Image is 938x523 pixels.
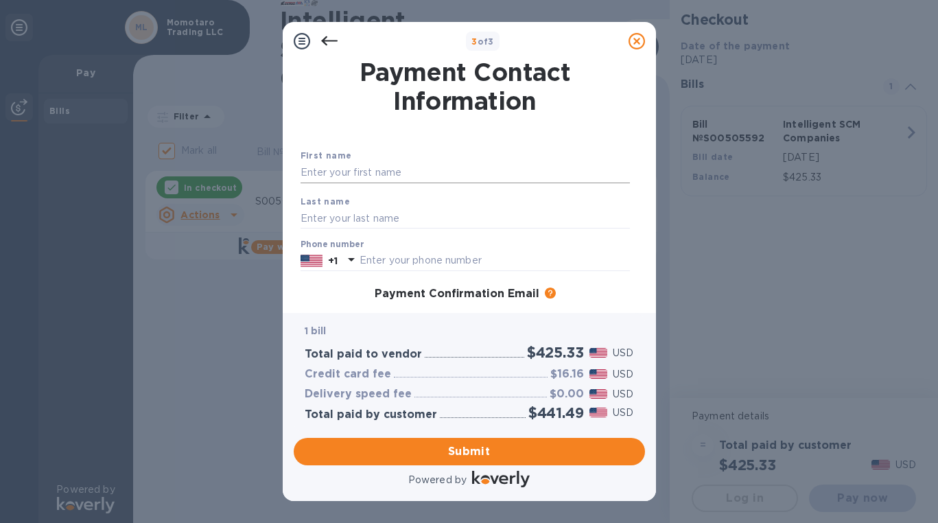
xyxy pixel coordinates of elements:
h3: Delivery speed fee [305,388,412,401]
input: Enter your first name [301,163,630,183]
img: US [301,253,323,268]
h3: $0.00 [550,388,584,401]
img: Logo [472,471,530,487]
input: Enter your phone number [360,251,630,271]
b: Last name [301,196,351,207]
button: Submit [294,438,645,465]
img: USD [589,389,608,399]
h3: Total paid to vendor [305,348,422,361]
p: +1 [328,254,338,268]
h3: Total paid by customer [305,408,437,421]
p: USD [613,346,633,360]
label: Phone number [301,241,364,249]
h3: Credit card fee [305,368,391,381]
p: Powered by [408,473,467,487]
b: 1 bill [305,325,327,336]
h3: Payment Confirmation Email [375,288,539,301]
h1: Payment Contact Information [301,58,630,115]
p: USD [613,387,633,402]
span: Submit [305,443,634,460]
input: Enter your last name [301,208,630,229]
b: of 3 [471,36,494,47]
img: USD [589,408,608,417]
h2: $441.49 [528,404,584,421]
span: 3 [471,36,477,47]
b: First name [301,150,352,161]
h2: $425.33 [527,344,584,361]
img: USD [589,348,608,358]
img: USD [589,369,608,379]
p: USD [613,367,633,382]
h3: $16.16 [550,368,584,381]
p: USD [613,406,633,420]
